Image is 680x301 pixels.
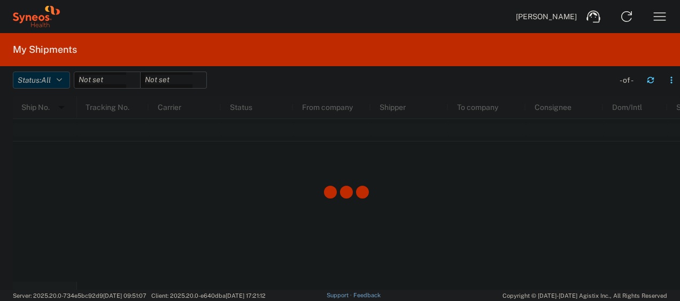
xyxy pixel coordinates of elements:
input: Not set [74,72,140,88]
span: [PERSON_NAME] [516,12,577,21]
span: [DATE] 09:51:07 [103,292,146,299]
span: Copyright © [DATE]-[DATE] Agistix Inc., All Rights Reserved [503,291,667,300]
button: Status:All [13,72,70,89]
a: Feedback [353,292,381,298]
span: All [41,76,51,84]
span: [DATE] 17:21:12 [226,292,266,299]
div: - of - [620,75,638,85]
span: Client: 2025.20.0-e640dba [151,292,266,299]
h2: My Shipments [13,43,77,56]
span: Server: 2025.20.0-734e5bc92d9 [13,292,146,299]
a: Support [327,292,353,298]
input: Not set [141,72,206,88]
